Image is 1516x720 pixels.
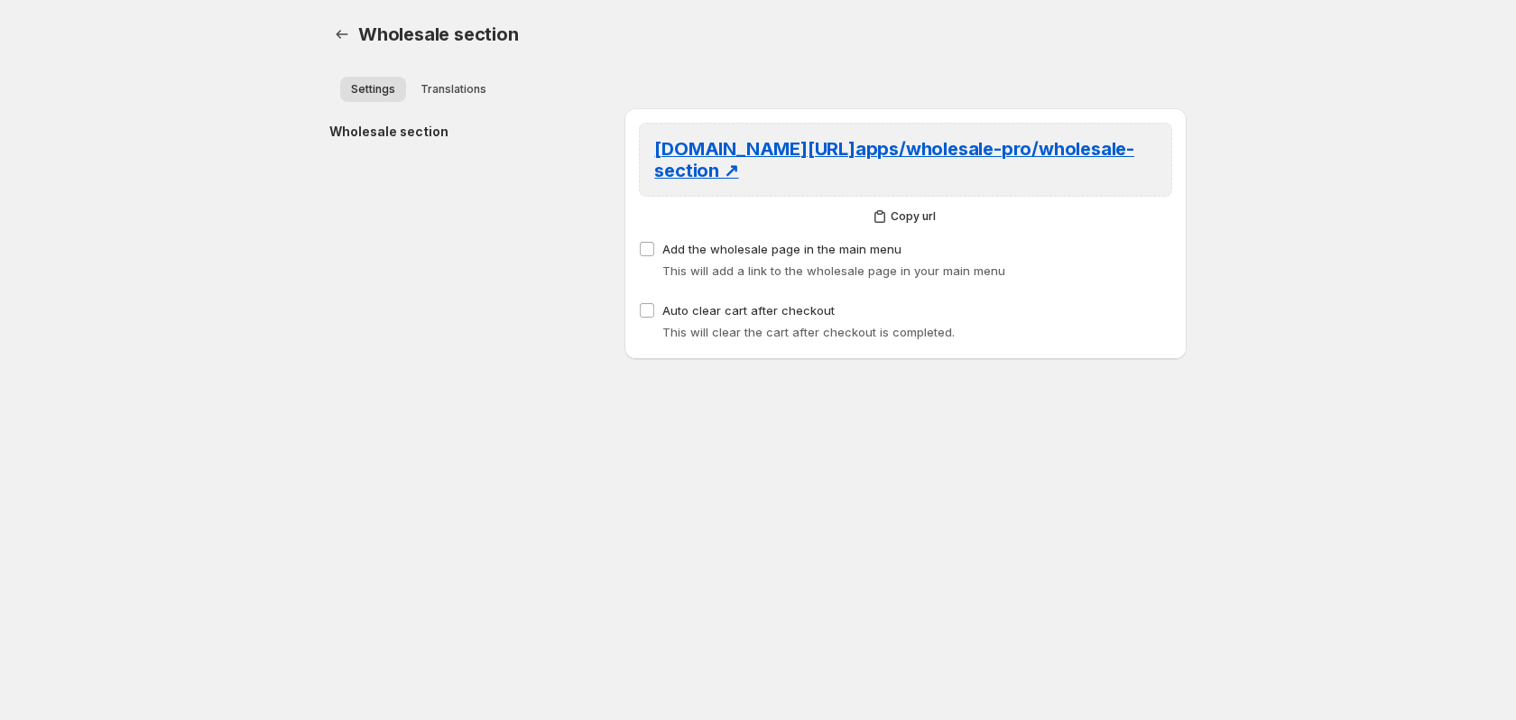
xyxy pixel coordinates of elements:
span: Wholesale section [358,23,519,45]
span: Copy url [891,209,936,224]
span: Auto clear cart after checkout [662,303,835,318]
span: Add the wholesale page in the main menu [662,242,901,256]
span: [DOMAIN_NAME][URL] apps/wholesale-pro/wholesale-section ↗ [654,138,1134,181]
span: This will add a link to the wholesale page in your main menu [662,263,1005,278]
h2: Wholesale section [329,123,596,141]
span: Translations [421,82,486,97]
button: Copy url [639,204,1172,229]
a: [DOMAIN_NAME][URL]apps/wholesale-pro/wholesale-section ↗ [654,138,1157,181]
span: This will clear the cart after checkout is completed. [662,325,955,339]
span: Settings [351,82,395,97]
